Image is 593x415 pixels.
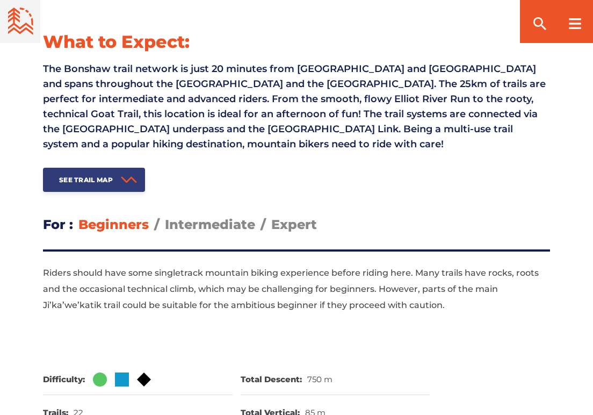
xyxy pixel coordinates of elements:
[43,63,546,150] span: The Bonshaw trail network is just 20 minutes from [GEOGRAPHIC_DATA] and [GEOGRAPHIC_DATA] and spa...
[78,217,149,232] span: Beginners
[43,374,85,385] dt: Difficulty:
[43,268,539,310] span: Riders should have some singletrack mountain biking experience before riding here. Many trails ha...
[43,31,550,53] h1: What to Expect:
[137,373,151,387] img: Black Diamond
[43,213,73,236] h3: For
[165,217,255,232] span: Intermediate
[59,176,113,184] span: See Trail Map
[115,373,129,387] img: Blue Square
[307,374,332,385] dd: 750 m
[43,168,145,192] a: See Trail Map
[241,374,302,385] dt: Total Descent:
[271,217,317,232] span: Expert
[531,15,548,32] ion-icon: search
[93,373,107,387] img: Green Circle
